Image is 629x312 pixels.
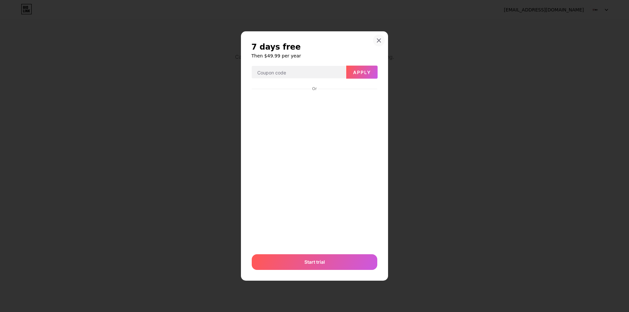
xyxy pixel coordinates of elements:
[353,70,371,75] span: Apply
[251,53,378,59] h6: Then $49.99 per year
[311,86,318,91] div: Or
[304,258,325,265] span: Start trial
[346,66,378,79] button: Apply
[251,42,301,52] span: 7 days free
[250,92,379,247] iframe: Secure payment input frame
[252,66,346,79] input: Coupon code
